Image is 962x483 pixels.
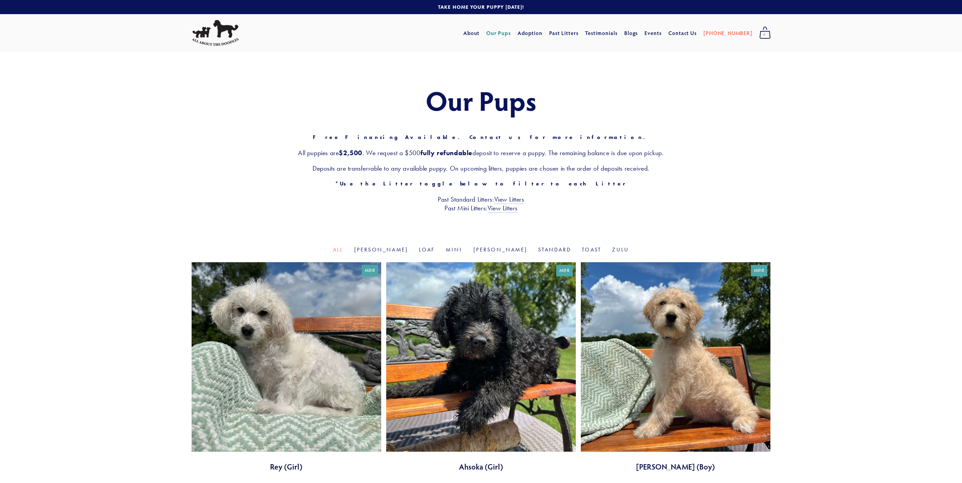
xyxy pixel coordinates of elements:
[333,246,343,253] a: All
[585,27,618,39] a: Testimonials
[421,149,473,157] strong: fully refundable
[192,20,239,46] img: All About The Doodles
[582,246,601,253] a: Toast
[192,164,771,173] h3: Deposits are transferrable to any available puppy. On upcoming litters, puppies are chosen in the...
[759,30,771,39] span: 0
[335,180,627,187] strong: *Use the Litter toggle below to filter to each Litter
[192,85,771,115] h1: Our Pups
[419,246,435,253] a: Loaf
[518,27,543,39] a: Adoption
[624,27,638,39] a: Blogs
[488,204,518,213] a: View Litters
[756,25,774,41] a: 0 items in cart
[612,246,629,253] a: Zulu
[549,29,578,36] a: Past Litters
[192,148,771,157] h3: All puppies are . We request a $500 deposit to reserve a puppy. The remaining balance is due upon...
[446,246,462,253] a: Mini
[354,246,408,253] a: [PERSON_NAME]
[538,246,571,253] a: Standard
[668,27,697,39] a: Contact Us
[644,27,662,39] a: Events
[192,195,771,212] h3: Past Standard Litters: Past Mini Litters:
[313,134,649,140] strong: Free Financing Available. Contact us for more information.
[339,149,362,157] strong: $2,500
[703,27,752,39] a: [PHONE_NUMBER]
[486,27,511,39] a: Our Pups
[473,246,528,253] a: [PERSON_NAME]
[463,27,480,39] a: About
[494,195,524,204] a: View Litters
